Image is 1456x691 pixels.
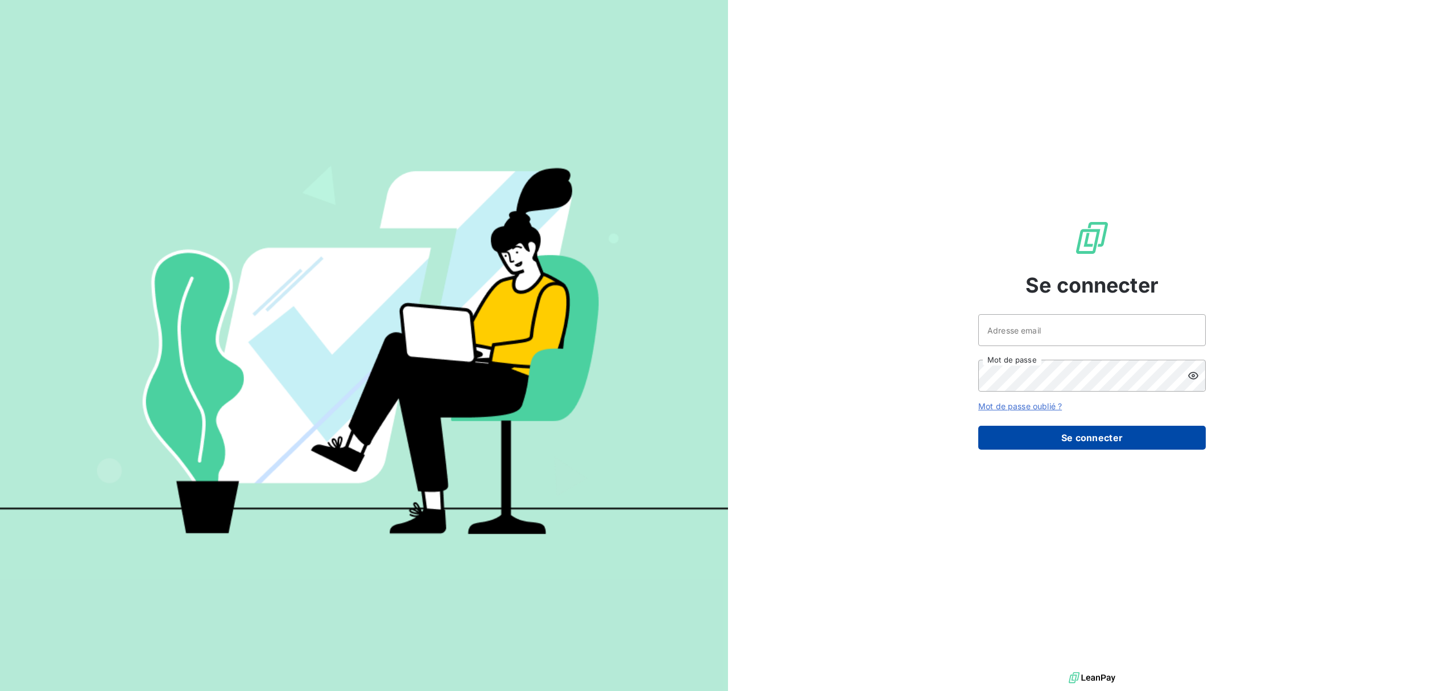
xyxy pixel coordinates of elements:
[1069,669,1115,686] img: logo
[978,401,1062,411] a: Mot de passe oublié ?
[1025,270,1159,301] span: Se connecter
[1074,220,1110,256] img: Logo LeanPay
[978,426,1206,450] button: Se connecter
[978,314,1206,346] input: placeholder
